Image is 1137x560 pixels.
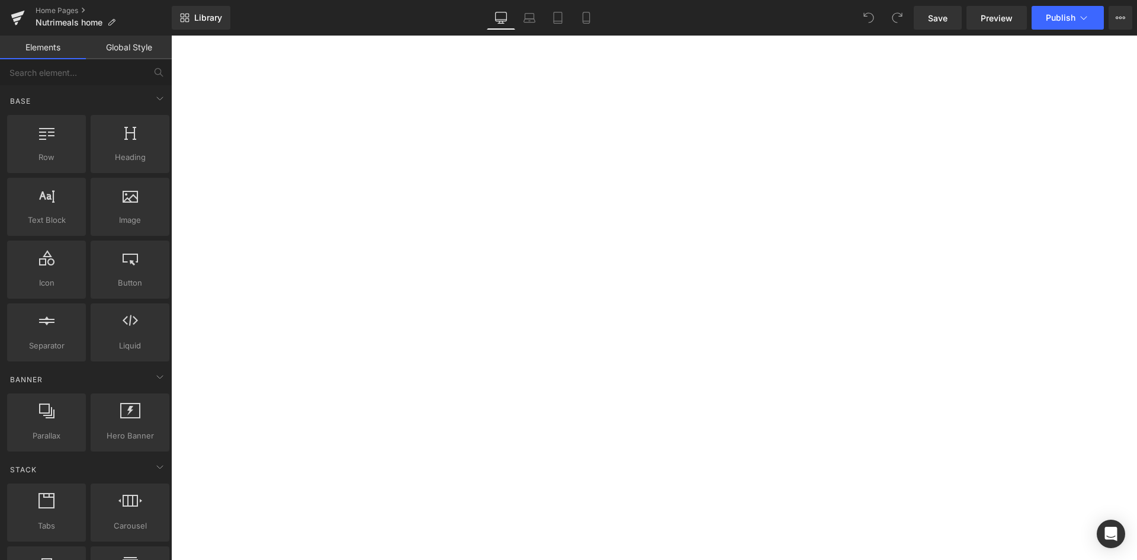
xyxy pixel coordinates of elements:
a: Tablet [544,6,572,30]
span: Nutrimeals home [36,18,102,27]
a: Global Style [86,36,172,59]
span: Save [928,12,947,24]
a: Desktop [487,6,515,30]
span: Heading [94,151,166,164]
span: Hero Banner [94,430,166,442]
span: Button [94,277,166,289]
span: Text Block [11,214,82,226]
span: Stack [9,464,38,475]
a: New Library [172,6,230,30]
span: Row [11,151,82,164]
span: Separator [11,340,82,352]
span: Base [9,95,32,107]
a: Mobile [572,6,600,30]
button: Publish [1032,6,1104,30]
span: Publish [1046,13,1075,23]
button: Redo [885,6,909,30]
span: Icon [11,277,82,289]
span: Preview [981,12,1013,24]
div: Open Intercom Messenger [1097,520,1125,548]
span: Parallax [11,430,82,442]
span: Liquid [94,340,166,352]
a: Laptop [515,6,544,30]
span: Image [94,214,166,226]
a: Preview [966,6,1027,30]
span: Library [194,12,222,23]
span: Banner [9,374,44,385]
button: Undo [857,6,881,30]
button: More [1109,6,1132,30]
span: Carousel [94,520,166,532]
span: Tabs [11,520,82,532]
a: Home Pages [36,6,172,15]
